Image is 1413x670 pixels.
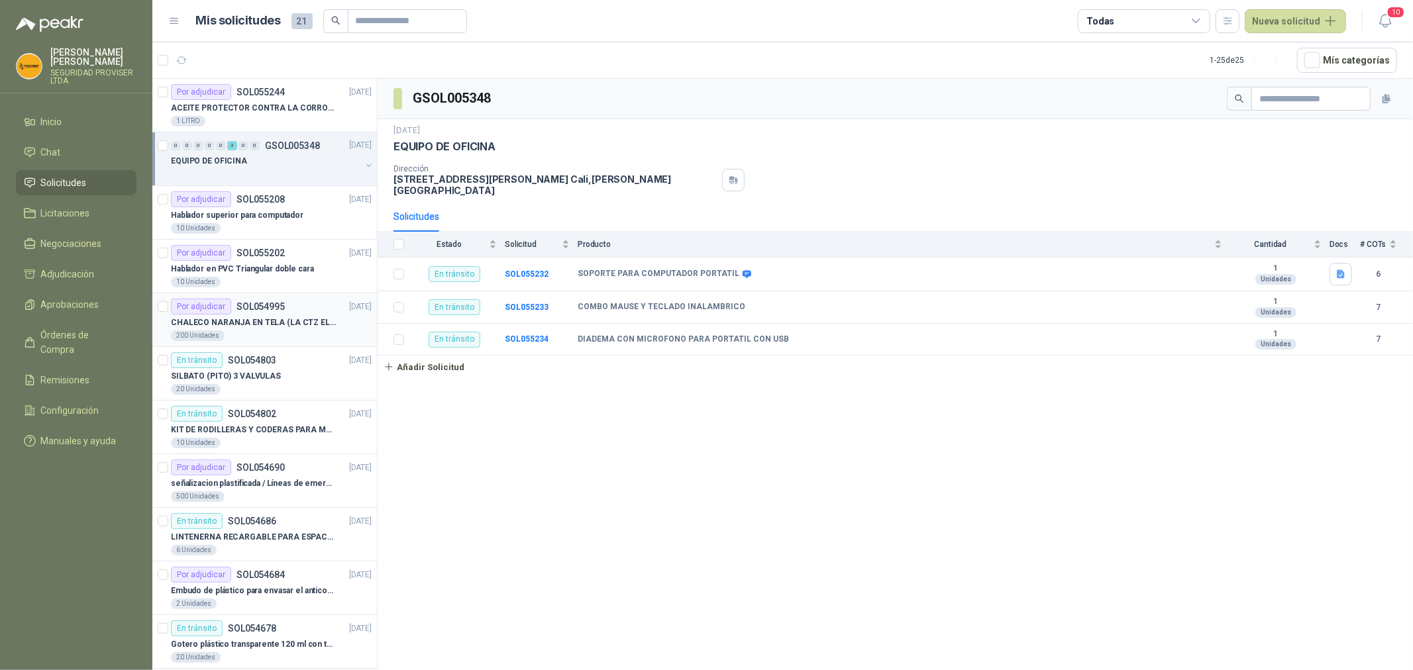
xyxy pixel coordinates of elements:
div: En tránsito [171,620,223,636]
a: En tránsitoSOL054678[DATE] Gotero plástico transparente 120 ml con tapa de seguridad20 Unidades [152,615,377,669]
a: Por adjudicarSOL054690[DATE] señalizacion plastificada / Líneas de emergencia500 Unidades [152,454,377,508]
a: Adjudicación [16,262,136,287]
b: 1 [1230,329,1322,340]
div: 200 Unidades [171,330,225,341]
b: 1 [1230,263,1322,274]
p: [DATE] [393,124,420,137]
div: En tránsito [171,352,223,368]
button: Mís categorías [1297,48,1397,73]
p: [DATE] [349,622,372,635]
p: SOL054686 [228,516,276,526]
a: Configuración [16,398,136,423]
div: 1 LITRO [171,116,205,126]
p: SOL054678 [228,624,276,633]
span: Manuales y ayuda [41,434,117,448]
p: [STREET_ADDRESS][PERSON_NAME] Cali , [PERSON_NAME][GEOGRAPHIC_DATA] [393,173,717,196]
span: # COTs [1360,240,1387,249]
p: [DATE] [349,569,372,581]
div: 0 [216,141,226,150]
a: Por adjudicarSOL055244[DATE] ACEITE PROTECTOR CONTRA LA CORROSION - PARA LIMPIEZA DE ARMAMENTO1 L... [152,79,377,132]
b: DIADEMA CON MICROFONO PARA PORTATIL CON USB [578,334,789,345]
span: search [331,16,340,25]
p: SEGURIDAD PROVISER LTDA [50,69,136,85]
p: Hablador superior para computador [171,209,303,222]
p: Gotero plástico transparente 120 ml con tapa de seguridad [171,638,336,651]
a: Manuales y ayuda [16,428,136,454]
a: En tránsitoSOL054686[DATE] LINTENERNA RECARGABLE PARA ESPACIOS ABIERTOS 100-120MTS6 Unidades [152,508,377,561]
div: 3 [227,141,237,150]
a: Negociaciones [16,231,136,256]
span: Inicio [41,115,62,129]
div: 20 Unidades [171,652,221,663]
span: Cantidad [1230,240,1311,249]
p: [DATE] [349,193,372,206]
th: Solicitud [505,232,578,258]
div: 10 Unidades [171,277,221,287]
div: Por adjudicar [171,299,231,314]
div: Todas [1086,14,1114,28]
h1: Mis solicitudes [196,11,281,30]
th: # COTs [1360,232,1413,258]
b: 7 [1360,301,1397,314]
p: SOL055202 [236,248,285,258]
p: SOL054802 [228,409,276,418]
a: Añadir Solicitud [378,356,1413,378]
button: 10 [1373,9,1397,33]
a: Remisiones [16,367,136,393]
p: SOL054684 [236,570,285,579]
span: 10 [1387,6,1405,19]
div: 0 [171,141,181,150]
div: Por adjudicar [171,245,231,261]
p: GSOL005348 [265,141,320,150]
p: SILBATO (PITO) 3 VALVULAS [171,370,281,383]
b: 6 [1360,268,1397,281]
span: Configuración [41,403,99,418]
p: [DATE] [349,301,372,313]
p: [DATE] [349,247,372,260]
div: 10 Unidades [171,438,221,448]
a: Por adjudicarSOL054995[DATE] CHALECO NARANJA EN TELA (LA CTZ ELEGIDA DEBE ENVIAR MUESTRA)200 Unid... [152,293,377,347]
p: [DATE] [349,140,372,152]
p: Hablador en PVC Triangular doble cara [171,263,314,275]
div: En tránsito [429,266,480,282]
p: [DATE] [349,354,372,367]
img: Logo peakr [16,16,83,32]
a: En tránsitoSOL054802[DATE] KIT DE RODILLERAS Y CODERAS PARA MOTORIZADO10 Unidades [152,401,377,454]
p: Dirección [393,164,717,173]
div: Unidades [1255,274,1296,285]
span: Licitaciones [41,206,90,220]
div: 0 [182,141,192,150]
a: Chat [16,140,136,165]
span: Adjudicación [41,267,95,281]
a: SOL055234 [505,334,549,344]
div: En tránsito [429,299,480,315]
p: SOL054995 [236,302,285,311]
div: 2 Unidades [171,598,217,609]
div: Solicitudes [393,209,439,224]
th: Producto [578,232,1230,258]
div: 10 Unidades [171,223,221,234]
p: [DATE] [349,86,372,99]
div: Por adjudicar [171,567,231,583]
a: En tránsitoSOL054803[DATE] SILBATO (PITO) 3 VALVULAS20 Unidades [152,347,377,401]
div: 0 [193,141,203,150]
a: Inicio [16,109,136,134]
button: Nueva solicitud [1245,9,1346,33]
p: [DATE] [349,515,372,528]
span: Aprobaciones [41,297,99,312]
a: Aprobaciones [16,292,136,317]
div: Por adjudicar [171,84,231,100]
span: Producto [578,240,1212,249]
span: Estado [412,240,486,249]
a: SOL055233 [505,303,549,312]
a: SOL055232 [505,269,549,279]
p: Embudo de plástico para envasar el anticorrosivo / lubricante [171,585,336,597]
a: Solicitudes [16,170,136,195]
p: señalizacion plastificada / Líneas de emergencia [171,477,336,490]
span: Solicitud [505,240,559,249]
b: SOPORTE PARA COMPUTADOR PORTATIL [578,269,739,279]
span: Solicitudes [41,175,87,190]
a: Órdenes de Compra [16,322,136,362]
p: EQUIPO DE OFICINA [171,156,247,168]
